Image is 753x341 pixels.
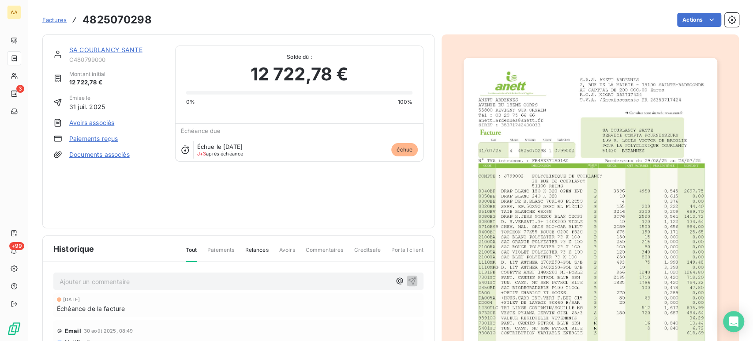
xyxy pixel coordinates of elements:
[42,15,67,24] a: Factures
[69,134,118,143] a: Paiements reçus
[197,151,206,157] span: J+3
[65,327,81,334] span: Email
[69,118,114,127] a: Avoirs associés
[53,243,94,255] span: Historique
[63,297,80,302] span: [DATE]
[82,12,152,28] h3: 4825070298
[354,246,381,261] span: Creditsafe
[57,304,125,313] span: Échéance de la facture
[245,246,268,261] span: Relances
[69,46,142,53] a: SA COURLANCY SANTE
[186,53,412,61] span: Solde dû :
[7,5,21,19] div: AA
[69,78,105,87] span: 12 722,78 €
[9,242,24,250] span: +99
[84,328,133,333] span: 30 août 2025, 08:49
[391,143,418,156] span: échue
[391,246,423,261] span: Portail client
[42,16,67,23] span: Factures
[69,94,105,102] span: Émise le
[186,98,195,106] span: 0%
[16,85,24,93] span: 3
[7,322,21,336] img: Logo LeanPay
[723,311,744,332] div: Open Intercom Messenger
[197,143,243,150] span: Échue le [DATE]
[181,127,221,134] span: Échéance due
[251,61,348,87] span: 12 722,78 €
[397,98,412,106] span: 100%
[186,246,197,262] span: Tout
[677,13,721,27] button: Actions
[197,151,244,156] span: après échéance
[69,150,130,159] a: Documents associés
[69,56,165,63] span: C480799000
[279,246,295,261] span: Avoirs
[306,246,344,261] span: Commentaires
[69,70,105,78] span: Montant initial
[69,102,105,111] span: 31 juil. 2025
[207,246,234,261] span: Paiements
